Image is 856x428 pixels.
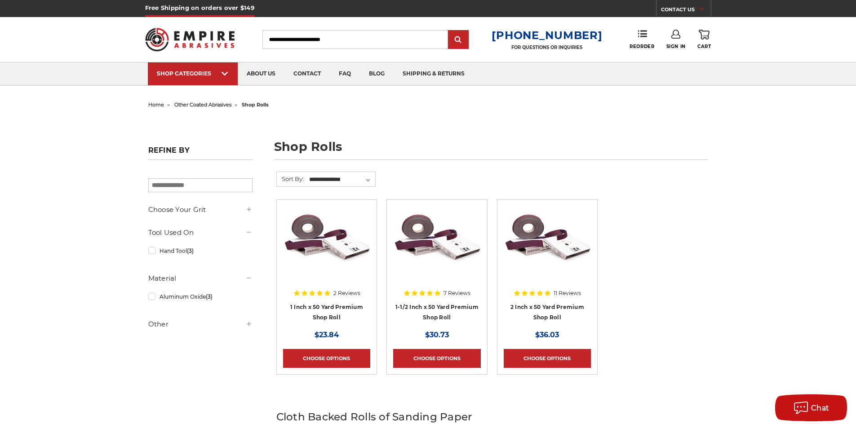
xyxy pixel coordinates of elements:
[148,243,253,259] a: Hand Tool
[504,349,591,368] a: Choose Options
[492,29,602,42] a: [PHONE_NUMBER]
[630,44,654,49] span: Reorder
[148,146,253,160] h5: Refine by
[449,31,467,49] input: Submit
[425,331,449,339] span: $30.73
[393,206,480,321] a: 1-1/2 Inch x 50 Yard Premium Shop Roll
[360,62,394,85] a: blog
[775,394,847,421] button: Chat
[630,30,654,49] a: Reorder
[283,206,370,278] img: 1 Inch x 50 Yard Premium Shop Roll
[274,141,708,160] h1: shop rolls
[283,349,370,368] a: Choose Options
[238,62,284,85] a: about us
[697,30,711,49] a: Cart
[504,206,591,321] a: 2 Inch x 50 Yard Premium Shop Roll
[661,4,711,17] a: CONTACT US
[187,247,194,254] span: (3)
[504,206,591,278] img: 2 Inch x 50 Yard Premium Shop Roll
[145,22,235,57] img: Empire Abrasives
[148,204,253,215] h5: Choose Your Grit
[148,289,253,304] a: Aluminum Oxide
[277,172,304,185] label: Sort By:
[393,206,480,278] img: 1-1/2 Inch x 50 Yard Premium Shop Roll
[811,404,829,412] span: Chat
[697,44,711,49] span: Cart
[276,409,708,425] h2: Cloth Backed Rolls of Sanding Paper
[148,319,253,330] h5: Other
[174,101,231,108] a: other coated abrasives
[393,349,480,368] a: Choose Options
[148,227,253,238] h5: Tool Used On
[284,62,330,85] a: contact
[330,62,360,85] a: faq
[206,293,213,300] span: (3)
[535,331,559,339] span: $36.03
[148,101,164,108] a: home
[666,44,686,49] span: Sign In
[242,101,269,108] span: shop rolls
[394,62,474,85] a: shipping & returns
[315,331,339,339] span: $23.84
[492,44,602,50] p: FOR QUESTIONS OR INQUIRIES
[148,273,253,284] h5: Material
[308,173,375,186] select: Sort By:
[283,206,370,321] a: 1 Inch x 50 Yard Premium Shop Roll
[157,70,229,77] div: SHOP CATEGORIES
